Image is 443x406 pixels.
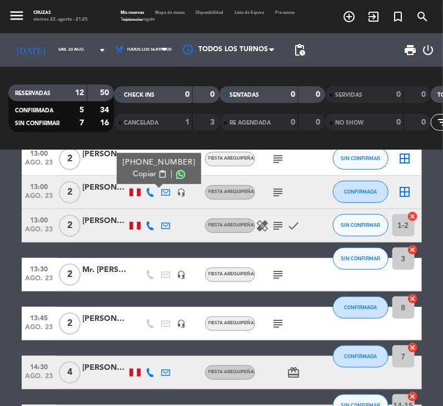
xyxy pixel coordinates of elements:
i: add_circle_outline [342,10,356,23]
strong: 50 [101,89,112,97]
strong: 7 [79,119,84,127]
span: RESERVADAS [15,91,51,96]
span: 13:45 [26,311,53,324]
button: SIN CONFIRMAR [333,247,389,270]
span: pending_actions [293,43,307,57]
span: Mis reservas [116,11,150,15]
span: Fiesta Arequipeña [208,272,255,276]
span: ago. 23 [26,159,53,172]
span: 13:00 [26,146,53,159]
span: print [404,43,417,57]
span: SIN CONFIRMAR [341,255,380,261]
span: | [170,169,172,180]
button: Copiarcontent_paste [133,169,167,180]
button: SIN CONFIRMAR [333,214,389,236]
strong: 34 [101,106,112,114]
i: exit_to_app [367,10,380,23]
span: CONFIRMADA [344,353,377,359]
button: CONFIRMADA [333,345,389,368]
strong: 0 [185,91,190,98]
button: SIN CONFIRMAR [333,147,389,170]
strong: 5 [79,106,84,114]
i: headset_mic [177,188,186,197]
span: content_paste [158,170,166,179]
span: ago. 23 [26,275,53,288]
span: 13:00 [26,213,53,226]
button: CONFIRMADA [333,181,389,203]
i: cancel [407,211,419,222]
i: check [287,219,301,232]
button: CONFIRMADA [333,296,389,319]
strong: 1 [185,118,190,126]
span: SERVIDAS [335,92,362,98]
div: [PERSON_NAME] [83,215,127,227]
i: subject [272,317,285,330]
i: arrow_drop_down [96,43,109,57]
span: Mapa de mesas [150,11,191,15]
span: CANCELADA [124,120,158,126]
span: 2 [59,313,81,335]
i: cancel [407,244,419,255]
span: 14:30 [26,360,53,373]
div: [PERSON_NAME] [83,362,127,374]
i: subject [272,186,285,199]
i: subject [272,268,285,281]
div: [PERSON_NAME] [83,148,127,161]
span: SENTADAS [230,92,259,98]
div: [PHONE_NUMBER] [122,157,195,169]
span: 2 [59,181,81,204]
i: subject [272,219,285,232]
strong: 0 [291,91,295,98]
span: CONFIRMADA [15,108,53,113]
strong: 0 [211,91,217,98]
span: 13:30 [26,262,53,275]
strong: 0 [316,118,323,126]
span: Fiesta Arequipeña [208,370,255,374]
strong: 16 [101,119,112,127]
span: Disponibilidad [191,11,230,15]
i: headset_mic [177,270,186,279]
span: CONFIRMADA [344,304,377,310]
i: border_all [399,185,412,199]
span: RE AGENDADA [230,120,271,126]
div: Mr. [PERSON_NAME] [83,264,127,276]
div: [PERSON_NAME] [83,181,127,194]
strong: 0 [396,118,401,126]
i: search [416,10,429,23]
span: Copiar [133,169,156,180]
span: ago. 23 [26,192,53,205]
span: Lista de Espera [230,11,270,15]
span: Pre-acceso [270,11,301,15]
span: Tarjetas de regalo [116,18,161,22]
strong: 12 [75,89,84,97]
i: cancel [407,391,419,402]
strong: 0 [422,118,429,126]
span: SIN CONFIRMAR [15,121,59,126]
span: SIN CONFIRMAR [341,155,380,161]
strong: 3 [211,118,217,126]
span: Fiesta Arequipeña [208,223,255,227]
span: 2 [59,215,81,237]
i: cancel [407,293,419,304]
strong: 0 [291,118,295,126]
strong: 0 [422,91,429,98]
i: [DATE] [8,40,53,60]
span: NO SHOW [335,120,364,126]
span: Fiesta Arequipeña [208,156,255,161]
button: menu [8,7,25,27]
span: CHECK INS [124,92,155,98]
strong: 0 [396,91,401,98]
i: cancel [407,342,419,353]
span: 13:00 [26,180,53,192]
span: SIN CONFIRMAR [341,222,380,228]
i: menu [8,7,25,24]
span: 2 [59,148,81,170]
div: viernes 22. agosto - 21:25 [33,17,88,23]
div: [PERSON_NAME] [83,313,127,325]
div: Cruzas [33,10,88,17]
span: Todos los servicios [127,48,172,52]
span: ago. 23 [26,324,53,336]
span: 2 [59,264,81,286]
i: subject [272,152,285,166]
i: headset_mic [177,319,186,328]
